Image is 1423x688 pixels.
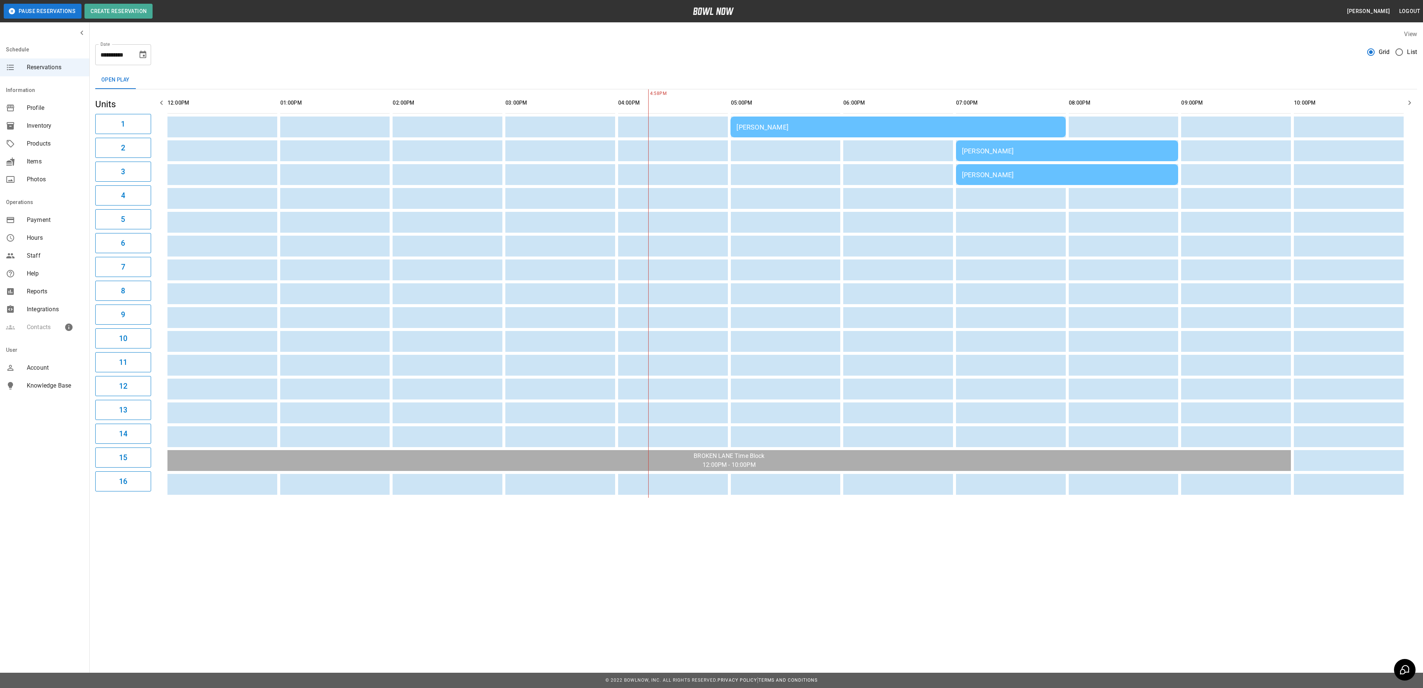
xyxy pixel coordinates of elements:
[95,352,151,372] button: 11
[1404,31,1417,38] label: View
[135,47,150,62] button: Choose date, selected date is Aug 30, 2025
[731,92,841,114] th: 05:00PM
[1069,92,1179,114] th: 08:00PM
[605,678,717,683] span: © 2022 BowlNow, Inc. All Rights Reserved.
[95,185,151,206] button: 4
[962,147,1172,155] div: [PERSON_NAME]
[736,123,1059,131] div: [PERSON_NAME]
[121,142,125,154] h6: 2
[95,424,151,444] button: 14
[121,166,125,178] h6: 3
[27,287,83,296] span: Reports
[121,189,125,201] h6: 4
[27,363,83,372] span: Account
[4,4,81,19] button: Pause Reservations
[121,261,125,273] h6: 7
[95,400,151,420] button: 13
[121,309,125,321] h6: 9
[1181,92,1291,114] th: 09:00PM
[280,92,390,114] th: 01:00PM
[27,157,83,166] span: Items
[95,328,151,348] button: 10
[27,103,83,112] span: Profile
[648,90,650,98] span: 4:58PM
[27,121,83,130] span: Inventory
[95,98,151,110] h5: Units
[164,89,1407,498] table: sticky table
[717,678,757,683] a: Privacy Policy
[27,139,83,148] span: Products
[618,92,728,114] th: 04:00PM
[95,281,151,301] button: 8
[962,171,1172,179] div: [PERSON_NAME]
[27,251,83,260] span: Staff
[27,63,83,72] span: Reservations
[1407,48,1417,57] span: List
[119,452,127,464] h6: 15
[95,71,135,89] button: Open Play
[27,233,83,242] span: Hours
[956,92,1066,114] th: 07:00PM
[1344,4,1393,18] button: [PERSON_NAME]
[119,428,127,440] h6: 14
[1294,92,1404,114] th: 10:00PM
[119,356,127,368] h6: 11
[27,175,83,184] span: Photos
[121,213,125,225] h6: 5
[95,138,151,158] button: 2
[119,380,127,392] h6: 12
[95,376,151,396] button: 12
[758,678,818,683] a: Terms and Conditions
[393,92,502,114] th: 02:00PM
[95,257,151,277] button: 7
[843,92,953,114] th: 06:00PM
[95,305,151,325] button: 9
[95,471,151,491] button: 16
[121,285,125,297] h6: 8
[505,92,615,114] th: 03:00PM
[95,162,151,182] button: 3
[693,7,734,15] img: logo
[121,237,125,249] h6: 6
[119,332,127,344] h6: 10
[27,216,83,224] span: Payment
[95,233,151,253] button: 6
[95,447,151,468] button: 15
[84,4,153,19] button: Create Reservation
[95,114,151,134] button: 1
[167,92,277,114] th: 12:00PM
[119,404,127,416] h6: 13
[27,269,83,278] span: Help
[1396,4,1423,18] button: Logout
[27,305,83,314] span: Integrations
[95,71,1417,89] div: inventory tabs
[1379,48,1390,57] span: Grid
[95,209,151,229] button: 5
[27,381,83,390] span: Knowledge Base
[121,118,125,130] h6: 1
[119,475,127,487] h6: 16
